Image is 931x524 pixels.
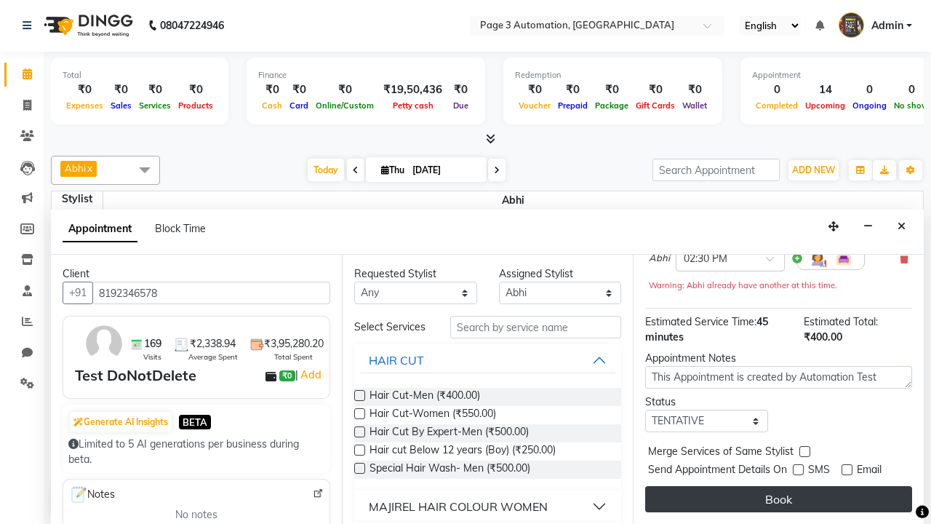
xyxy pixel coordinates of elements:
[679,82,711,98] div: ₹0
[809,250,826,267] img: Hairdresser.png
[857,462,882,480] span: Email
[645,315,756,328] span: Estimated Service Time:
[408,159,481,181] input: 2025-10-02
[835,250,852,267] img: Interior.png
[515,100,554,111] span: Voucher
[645,351,912,366] div: Appointment Notes
[70,412,172,432] button: Generate AI Insights
[135,100,175,111] span: Services
[103,191,924,210] span: Abhi
[369,461,530,479] span: Special Hair Wash- Men (₹500.00)
[286,100,312,111] span: Card
[360,493,615,520] button: MAJIREL HAIR COLOUR WOMEN
[369,352,424,369] div: HAIR CUT
[369,424,529,442] span: Hair Cut By Expert-Men (₹500.00)
[804,315,878,328] span: Estimated Total:
[649,251,670,266] span: Abhi
[63,69,217,82] div: Total
[515,69,711,82] div: Redemption
[449,100,472,111] span: Due
[450,316,621,338] input: Search by service name
[648,444,794,462] span: Merge Services of Same Stylist
[52,191,103,207] div: Stylist
[175,507,217,523] span: No notes
[63,82,107,98] div: ₹0
[591,100,632,111] span: Package
[63,216,137,242] span: Appointment
[645,394,768,410] div: Status
[369,442,556,461] span: Hair cut Below 12 years (Boy) (₹250.00)
[515,82,554,98] div: ₹0
[107,82,135,98] div: ₹0
[802,100,849,111] span: Upcoming
[175,82,217,98] div: ₹0
[839,12,864,38] img: Admin
[679,100,711,111] span: Wallet
[63,266,330,282] div: Client
[752,82,802,98] div: 0
[554,82,591,98] div: ₹0
[175,100,217,111] span: Products
[804,330,842,344] span: ₹400.00
[554,100,591,111] span: Prepaid
[65,162,86,174] span: Abhi
[792,164,835,175] span: ADD NEW
[354,266,477,282] div: Requested Stylist
[369,406,496,424] span: Hair Cut-Women (₹550.00)
[499,266,622,282] div: Assigned Stylist
[274,352,313,362] span: Total Spent
[295,366,324,384] span: |
[389,100,437,111] span: Petty cash
[279,370,295,382] span: ₹0
[652,159,780,181] input: Search Appointment
[258,69,474,82] div: Finance
[83,322,125,365] img: avatar
[37,5,137,46] img: logo
[135,82,175,98] div: ₹0
[92,282,330,304] input: Search by Name/Mobile/Email/Code
[298,366,324,384] a: Add
[645,486,912,512] button: Book
[75,365,196,386] div: Test DoNotDelete
[188,352,238,362] span: Average Spent
[179,415,211,429] span: BETA
[69,485,115,504] span: Notes
[871,18,903,33] span: Admin
[648,462,787,480] span: Send Appointment Details On
[377,164,408,175] span: Thu
[849,100,890,111] span: Ongoing
[68,437,324,467] div: Limited to 5 AI generations per business during beta.
[264,336,324,352] span: ₹3,95,280.20
[448,82,474,98] div: ₹0
[160,5,224,46] b: 08047224946
[377,82,448,98] div: ₹19,50,436
[649,280,837,290] small: Warning: Abhi already have another at this time.
[144,336,161,352] span: 169
[286,82,312,98] div: ₹0
[63,282,93,304] button: +91
[155,222,206,235] span: Block Time
[312,100,377,111] span: Online/Custom
[808,462,830,480] span: SMS
[849,82,890,98] div: 0
[369,388,480,406] span: Hair Cut-Men (₹400.00)
[591,82,632,98] div: ₹0
[632,82,679,98] div: ₹0
[308,159,344,181] span: Today
[360,347,615,373] button: HAIR CUT
[107,100,135,111] span: Sales
[258,82,286,98] div: ₹0
[343,319,439,335] div: Select Services
[143,352,161,362] span: Visits
[369,498,548,515] div: MAJIREL HAIR COLOUR WOMEN
[752,100,802,111] span: Completed
[802,82,849,98] div: 14
[86,162,92,174] a: x
[891,215,912,238] button: Close
[632,100,679,111] span: Gift Cards
[63,100,107,111] span: Expenses
[312,82,377,98] div: ₹0
[190,336,236,352] span: ₹2,338.94
[788,160,839,180] button: ADD NEW
[258,100,286,111] span: Cash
